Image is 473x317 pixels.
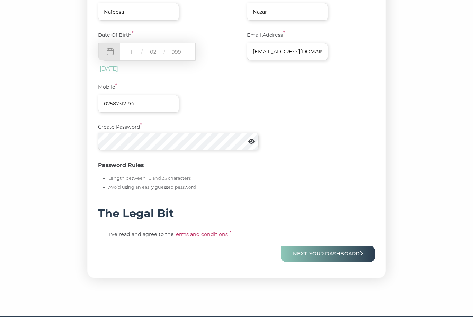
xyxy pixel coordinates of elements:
[100,65,118,72] span: [DATE]
[247,43,328,60] input: aname@company.com
[98,3,179,21] input: First Name
[143,47,163,56] input: MM
[109,231,265,239] label: I've read and agree to the
[98,95,179,113] input: xxxxx xxx xxx
[173,231,228,237] a: Terms and conditions
[98,43,196,61] div: / /
[98,162,144,168] strong: Password Rules
[98,83,375,91] label: Mobile
[247,31,375,39] label: Email Address
[108,184,196,191] li: Avoid using an easily guessed password
[247,3,328,21] input: Last Name
[98,31,226,39] label: Date Of Birth
[165,47,186,56] input: YYYY
[108,175,196,182] li: Length between 10 and 35 characters
[98,123,150,131] label: Create Password
[281,246,375,262] button: Next: Your Dashboard
[120,47,141,56] input: DD
[98,206,375,220] h4: The Legal Bit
